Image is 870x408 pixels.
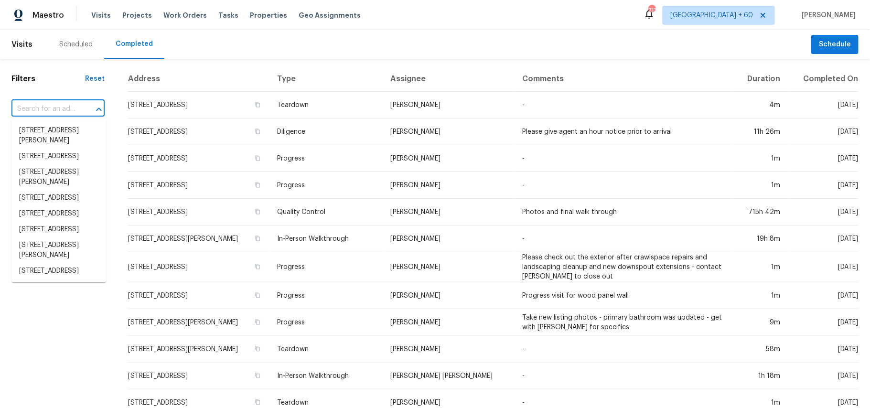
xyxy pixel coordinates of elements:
[128,225,269,252] td: [STREET_ADDRESS][PERSON_NAME]
[253,318,262,326] button: Copy Address
[128,282,269,309] td: [STREET_ADDRESS]
[383,199,515,225] td: [PERSON_NAME]
[515,145,734,172] td: -
[383,225,515,252] td: [PERSON_NAME]
[269,118,383,145] td: Diligence
[116,39,153,49] div: Completed
[515,225,734,252] td: -
[788,66,859,92] th: Completed On
[788,309,859,336] td: [DATE]
[11,222,106,237] li: [STREET_ADDRESS]
[253,127,262,136] button: Copy Address
[128,66,269,92] th: Address
[515,118,734,145] td: Please give agent an hour notice prior to arrival
[253,344,262,353] button: Copy Address
[269,282,383,309] td: Progress
[788,252,859,282] td: [DATE]
[734,118,788,145] td: 11h 26m
[253,100,262,109] button: Copy Address
[788,336,859,363] td: [DATE]
[734,225,788,252] td: 19h 8m
[253,262,262,271] button: Copy Address
[383,282,515,309] td: [PERSON_NAME]
[734,363,788,389] td: 1h 18m
[59,40,93,49] div: Scheduled
[734,92,788,118] td: 4m
[383,252,515,282] td: [PERSON_NAME]
[788,172,859,199] td: [DATE]
[253,291,262,300] button: Copy Address
[253,371,262,380] button: Copy Address
[253,234,262,243] button: Copy Address
[122,11,152,20] span: Projects
[515,172,734,199] td: -
[253,181,262,189] button: Copy Address
[269,309,383,336] td: Progress
[383,66,515,92] th: Assignee
[269,145,383,172] td: Progress
[819,39,851,51] span: Schedule
[515,309,734,336] td: Take new listing photos - primary bathroom was updated - get with [PERSON_NAME] for specifics
[11,102,78,117] input: Search for an address...
[515,252,734,282] td: Please check out the exterior after crawlspace repairs and landscaping cleanup and new downspout ...
[383,145,515,172] td: [PERSON_NAME]
[798,11,856,20] span: [PERSON_NAME]
[218,12,238,19] span: Tasks
[788,225,859,252] td: [DATE]
[383,336,515,363] td: [PERSON_NAME]
[128,363,269,389] td: [STREET_ADDRESS]
[788,282,859,309] td: [DATE]
[383,172,515,199] td: [PERSON_NAME]
[11,237,106,263] li: [STREET_ADDRESS][PERSON_NAME]
[734,282,788,309] td: 1m
[734,66,788,92] th: Duration
[128,252,269,282] td: [STREET_ADDRESS]
[734,199,788,225] td: 715h 42m
[299,11,361,20] span: Geo Assignments
[788,363,859,389] td: [DATE]
[515,66,734,92] th: Comments
[128,145,269,172] td: [STREET_ADDRESS]
[734,252,788,282] td: 1m
[253,154,262,162] button: Copy Address
[788,118,859,145] td: [DATE]
[269,252,383,282] td: Progress
[269,199,383,225] td: Quality Control
[11,149,106,164] li: [STREET_ADDRESS]
[128,92,269,118] td: [STREET_ADDRESS]
[788,199,859,225] td: [DATE]
[269,66,383,92] th: Type
[734,336,788,363] td: 58m
[32,11,64,20] span: Maestro
[383,118,515,145] td: [PERSON_NAME]
[383,309,515,336] td: [PERSON_NAME]
[128,172,269,199] td: [STREET_ADDRESS]
[788,92,859,118] td: [DATE]
[269,92,383,118] td: Teardown
[734,172,788,199] td: 1m
[788,145,859,172] td: [DATE]
[670,11,753,20] span: [GEOGRAPHIC_DATA] + 60
[515,199,734,225] td: Photos and final walk through
[11,123,106,149] li: [STREET_ADDRESS][PERSON_NAME]
[648,6,655,15] div: 713
[734,145,788,172] td: 1m
[128,199,269,225] td: [STREET_ADDRESS]
[11,263,106,279] li: [STREET_ADDRESS]
[128,309,269,336] td: [STREET_ADDRESS][PERSON_NAME]
[269,225,383,252] td: In-Person Walkthrough
[734,309,788,336] td: 9m
[515,363,734,389] td: -
[269,363,383,389] td: In-Person Walkthrough
[91,11,111,20] span: Visits
[163,11,207,20] span: Work Orders
[85,74,105,84] div: Reset
[11,279,106,305] li: [STREET_ADDRESS][PERSON_NAME]
[11,74,85,84] h1: Filters
[253,398,262,407] button: Copy Address
[269,336,383,363] td: Teardown
[811,35,859,54] button: Schedule
[128,336,269,363] td: [STREET_ADDRESS][PERSON_NAME]
[11,164,106,190] li: [STREET_ADDRESS][PERSON_NAME]
[515,282,734,309] td: Progress visit for wood panel wall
